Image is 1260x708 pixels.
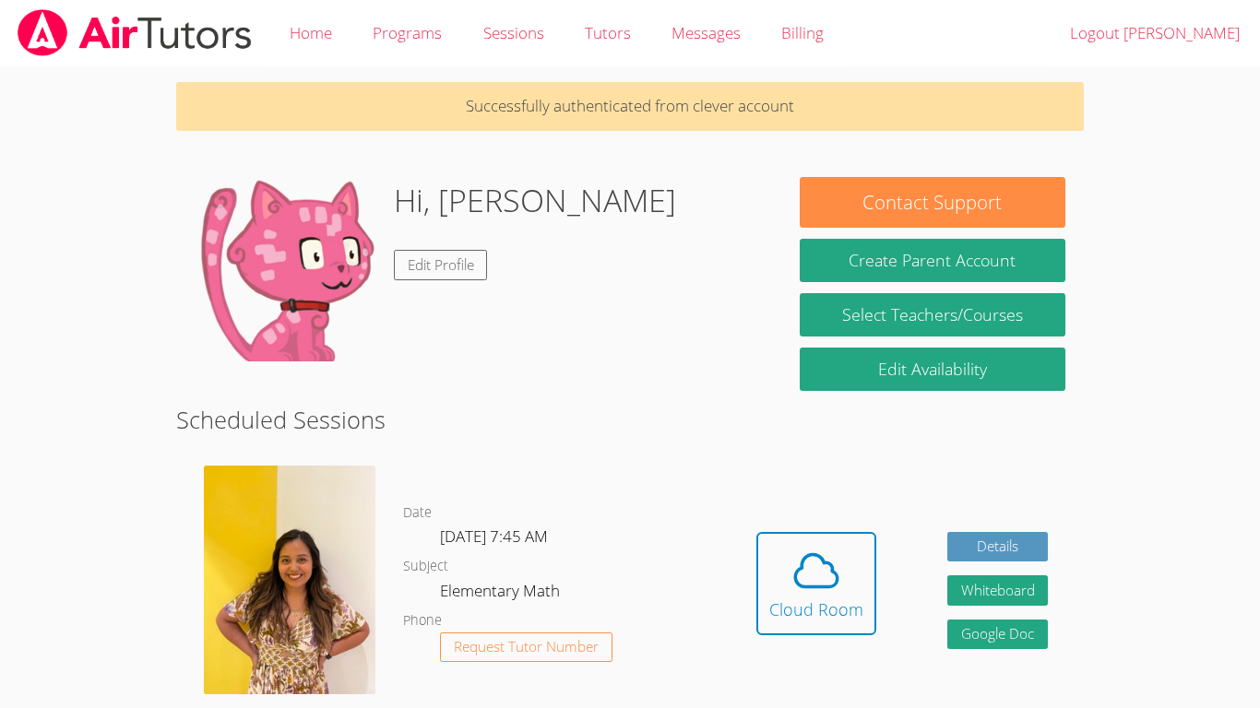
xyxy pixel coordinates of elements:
[440,632,612,663] button: Request Tutor Number
[16,9,254,56] img: airtutors_banner-c4298cdbf04f3fff15de1276eac7730deb9818008684d7c2e4769d2f7ddbe033.png
[800,293,1065,336] a: Select Teachers/Courses
[394,250,488,280] a: Edit Profile
[947,575,1049,606] button: Whiteboard
[947,532,1049,562] a: Details
[204,466,375,694] img: avatar.png
[454,640,599,654] span: Request Tutor Number
[800,348,1065,391] a: Edit Availability
[394,177,676,224] h1: Hi, [PERSON_NAME]
[403,501,432,525] dt: Date
[947,619,1049,650] a: Google Doc
[176,402,1084,437] h2: Scheduled Sessions
[672,22,741,43] span: Messages
[769,596,863,622] div: Cloud Room
[440,525,548,547] span: [DATE] 7:45 AM
[403,555,448,578] dt: Subject
[440,578,564,609] dd: Elementary Math
[195,177,379,361] img: default.png
[800,239,1065,282] button: Create Parent Account
[800,177,1065,228] button: Contact Support
[756,532,876,635] button: Cloud Room
[176,82,1084,131] p: Successfully authenticated from clever account
[403,609,442,632] dt: Phone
